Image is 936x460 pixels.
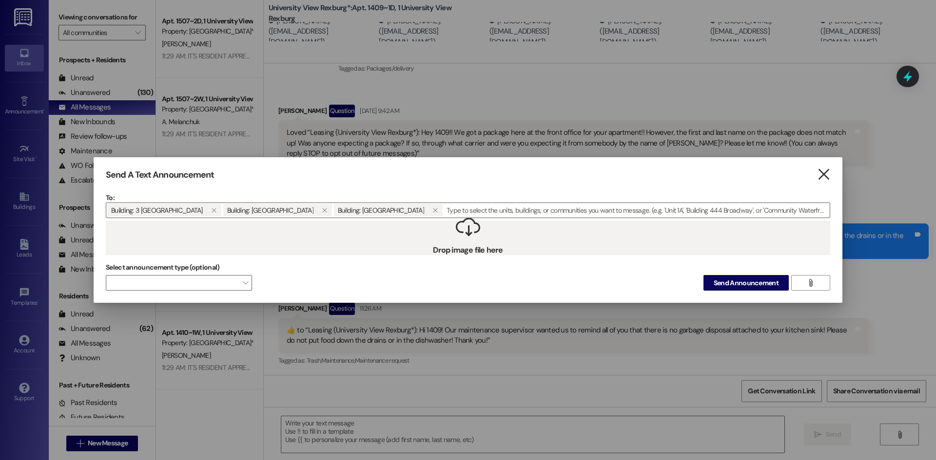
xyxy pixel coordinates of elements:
i:  [322,206,327,214]
p: To: [106,193,830,202]
span: Building: 2 University View Rexburg [227,204,313,217]
span: Building: 3 University View Rexburg [111,204,203,217]
input: Type to select the units, buildings, or communities you want to message. (e.g. 'Unit 1A', 'Buildi... [444,203,830,218]
button: Send Announcement [703,275,789,291]
i:  [432,206,438,214]
i:  [817,169,830,180]
i:  [807,279,814,287]
span: Send Announcement [714,278,779,288]
span: Building: 1 University View Rexburg [338,204,424,217]
label: Select announcement type (optional) [106,260,220,275]
button: Building: 2 University View Rexburg [317,204,332,217]
i:  [211,206,216,214]
div: Drop image file here [106,221,830,255]
button: Building: 1 University View Rexburg [428,204,443,217]
h3: Send A Text Announcement [106,169,214,181]
button: Building: 3 University View Rexburg [207,204,221,217]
